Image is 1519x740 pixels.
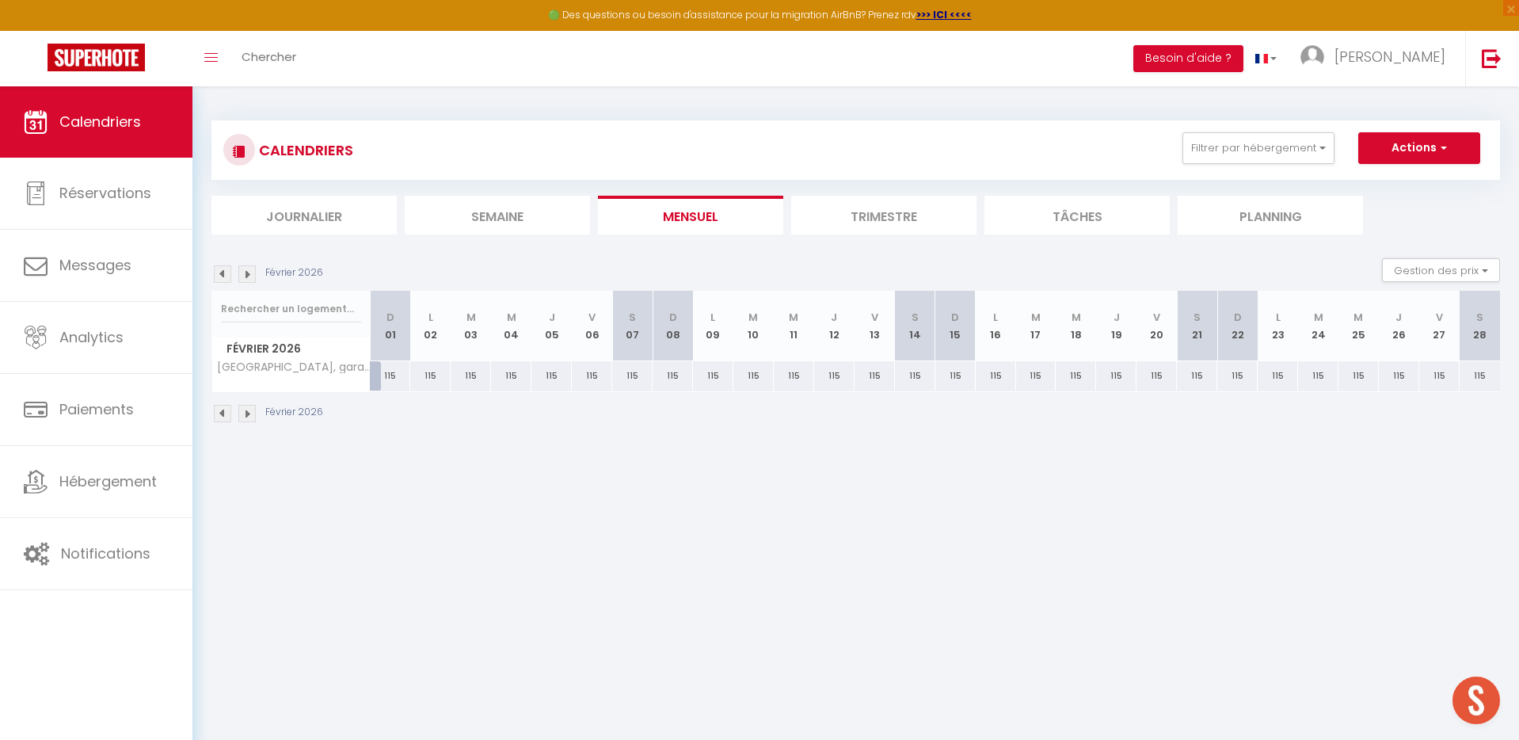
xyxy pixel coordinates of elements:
a: >>> ICI <<<< [916,8,972,21]
li: Mensuel [598,196,783,235]
div: 115 [1419,361,1460,391]
th: 06 [572,291,612,361]
button: Filtrer par hébergement [1182,132,1334,164]
abbr: J [549,310,555,325]
button: Gestion des prix [1382,258,1500,282]
th: 14 [895,291,935,361]
button: Actions [1358,132,1480,164]
span: Calendriers [59,112,141,132]
th: 13 [855,291,895,361]
div: 115 [1217,361,1258,391]
th: 12 [814,291,855,361]
span: Analytics [59,327,124,347]
abbr: S [1193,310,1201,325]
li: Trimestre [791,196,976,235]
abbr: J [1395,310,1402,325]
li: Planning [1178,196,1363,235]
div: 115 [1460,361,1500,391]
th: 25 [1338,291,1379,361]
abbr: V [1436,310,1443,325]
th: 20 [1136,291,1177,361]
abbr: M [466,310,476,325]
img: ... [1300,45,1324,69]
div: 115 [1379,361,1419,391]
div: 115 [491,361,531,391]
abbr: L [710,310,715,325]
p: Février 2026 [265,265,323,280]
abbr: L [993,310,998,325]
img: logout [1482,48,1502,68]
div: 115 [693,361,733,391]
th: 09 [693,291,733,361]
th: 02 [410,291,451,361]
div: 115 [976,361,1016,391]
div: 115 [531,361,572,391]
th: 05 [531,291,572,361]
div: 115 [935,361,976,391]
abbr: S [912,310,919,325]
th: 03 [451,291,491,361]
th: 11 [774,291,814,361]
button: Besoin d'aide ? [1133,45,1243,72]
th: 19 [1096,291,1136,361]
div: 115 [895,361,935,391]
li: Semaine [405,196,590,235]
abbr: V [871,310,878,325]
div: 115 [814,361,855,391]
div: 115 [1136,361,1177,391]
th: 21 [1177,291,1217,361]
span: Paiements [59,399,134,419]
span: Chercher [242,48,296,65]
th: 28 [1460,291,1500,361]
p: Février 2026 [265,405,323,420]
abbr: M [1072,310,1081,325]
div: 115 [653,361,693,391]
abbr: V [588,310,596,325]
th: 27 [1419,291,1460,361]
span: Messages [59,255,131,275]
abbr: J [1114,310,1120,325]
a: Chercher [230,31,308,86]
div: 115 [1016,361,1056,391]
abbr: J [831,310,837,325]
th: 10 [733,291,774,361]
span: [GEOGRAPHIC_DATA], garage et métro [215,361,373,373]
div: Ouvrir le chat [1452,677,1500,724]
abbr: M [748,310,758,325]
abbr: M [507,310,516,325]
abbr: M [1353,310,1363,325]
th: 18 [1056,291,1096,361]
div: 115 [612,361,653,391]
div: 115 [1096,361,1136,391]
th: 07 [612,291,653,361]
span: Notifications [61,544,150,563]
th: 08 [653,291,693,361]
abbr: M [1314,310,1323,325]
li: Journalier [211,196,397,235]
div: 115 [774,361,814,391]
abbr: D [1234,310,1242,325]
span: [PERSON_NAME] [1334,47,1445,67]
th: 24 [1298,291,1338,361]
th: 16 [976,291,1016,361]
abbr: M [789,310,798,325]
th: 15 [935,291,976,361]
abbr: L [1276,310,1281,325]
abbr: S [629,310,636,325]
abbr: V [1153,310,1160,325]
div: 115 [1177,361,1217,391]
li: Tâches [984,196,1170,235]
div: 115 [733,361,774,391]
abbr: S [1476,310,1483,325]
span: Réservations [59,183,151,203]
th: 26 [1379,291,1419,361]
div: 115 [371,361,411,391]
abbr: M [1031,310,1041,325]
th: 23 [1258,291,1298,361]
th: 22 [1217,291,1258,361]
span: Hébergement [59,471,157,491]
abbr: D [669,310,677,325]
input: Rechercher un logement... [221,295,361,323]
div: 115 [1298,361,1338,391]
